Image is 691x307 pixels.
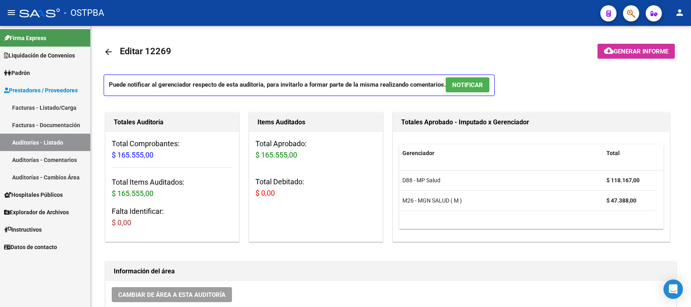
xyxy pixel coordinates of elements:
[4,34,46,43] span: Firma Express
[4,190,63,199] span: Hospitales Públicos
[112,218,131,227] span: $ 0,00
[64,4,104,22] span: - OSTPBA
[112,151,153,159] span: $ 165.555,00
[604,46,614,55] mat-icon: cloud_download
[255,189,275,197] span: $ 0,00
[663,279,683,299] div: Open Intercom Messenger
[4,86,78,95] span: Prestadores / Proveedores
[255,138,376,161] h3: Total Aprobado:
[255,151,297,159] span: $ 165.555,00
[452,81,483,89] span: NOTIFICAR
[675,8,685,17] mat-icon: person
[114,265,668,278] h1: Información del área
[402,197,462,204] span: M26 - MGN SALUD ( M )
[4,208,69,217] span: Explorador de Archivos
[6,8,16,17] mat-icon: menu
[614,48,668,55] span: Generar informe
[597,44,675,59] button: Generar informe
[4,51,75,60] span: Liquidación de Convenios
[120,46,171,56] span: Editar 12269
[603,145,656,162] datatable-header-cell: Total
[606,150,620,156] span: Total
[446,77,489,92] button: NOTIFICAR
[4,243,57,252] span: Datos de contacto
[402,150,434,156] span: Gerenciador
[104,47,113,57] mat-icon: arrow_back
[104,75,495,96] p: Puede notificar al gerenciador respecto de esta auditoria, para invitarlo a formar parte de la mi...
[114,116,231,129] h1: Totales Auditoría
[112,177,233,199] h3: Total Items Auditados:
[399,145,603,162] datatable-header-cell: Gerenciador
[112,138,233,161] h3: Total Comprobantes:
[402,177,440,183] span: D88 - MP Salud
[401,116,662,129] h1: Totales Aprobado - Imputado x Gerenciador
[606,177,640,183] strong: $ 118.167,00
[112,287,232,302] button: Cambiar de área a esta auditoría
[4,68,30,77] span: Padrón
[255,176,376,199] h3: Total Debitado:
[257,116,374,129] h1: Items Auditados
[118,291,225,298] span: Cambiar de área a esta auditoría
[112,189,153,198] span: $ 165.555,00
[606,197,636,204] strong: $ 47.388,00
[112,206,233,228] h3: Falta Identificar:
[4,225,42,234] span: Instructivos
